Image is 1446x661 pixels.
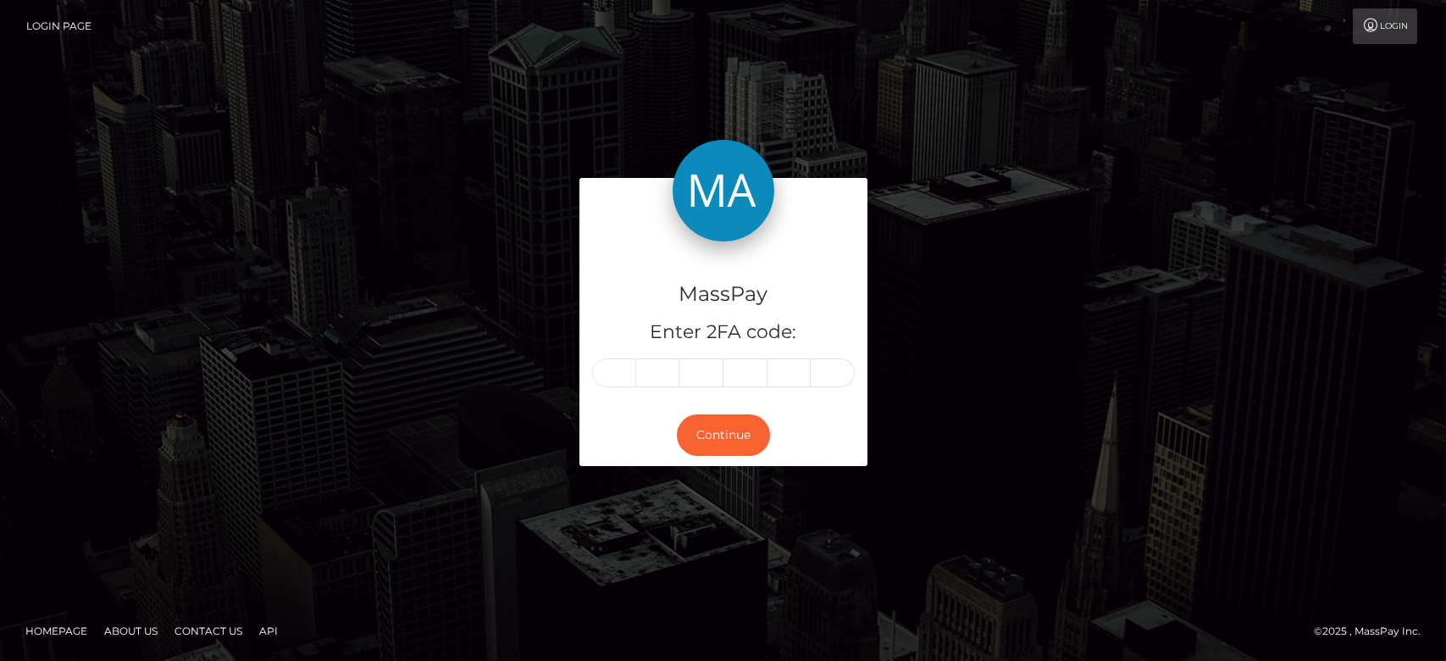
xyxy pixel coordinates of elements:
[26,8,91,44] a: Login Page
[677,414,770,456] button: Continue
[168,618,249,644] a: Contact Us
[97,618,164,644] a: About Us
[19,618,94,644] a: Homepage
[1353,8,1417,44] a: Login
[1314,622,1433,641] div: © 2025 , MassPay Inc.
[252,618,285,644] a: API
[592,319,855,346] h5: Enter 2FA code:
[673,140,774,242] img: MassPay
[592,280,855,309] h4: MassPay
